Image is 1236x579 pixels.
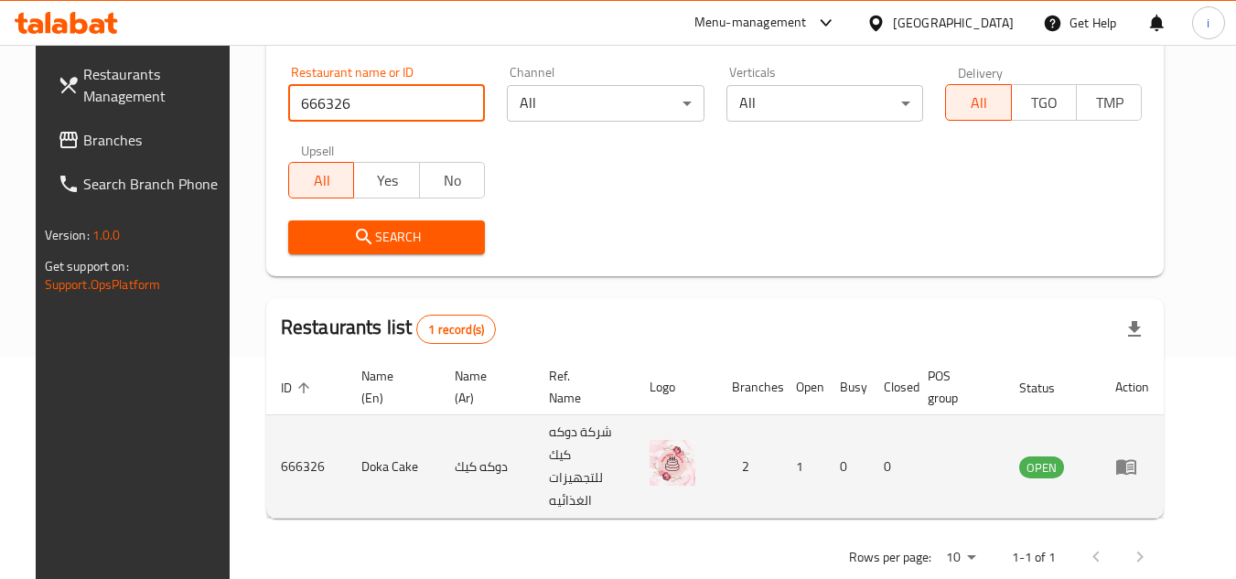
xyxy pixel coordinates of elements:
td: 0 [825,415,869,519]
td: 2 [717,415,781,519]
td: 666326 [266,415,347,519]
a: Restaurants Management [43,52,242,118]
div: Export file [1112,307,1156,351]
button: TMP [1076,84,1142,121]
span: Search [303,226,470,249]
th: Action [1101,359,1164,415]
div: [GEOGRAPHIC_DATA] [893,13,1014,33]
div: Menu-management [694,12,807,34]
th: Open [781,359,825,415]
span: 1 record(s) [417,321,495,338]
div: All [507,85,704,122]
div: All [726,85,923,122]
label: Delivery [958,66,1004,79]
p: 1-1 of 1 [1012,546,1056,569]
span: All [953,90,1004,116]
span: Status [1019,377,1079,399]
td: دوكه كيك [440,415,533,519]
span: Yes [361,167,412,194]
span: Name (En) [361,365,419,409]
th: Closed [869,359,913,415]
a: Branches [43,118,242,162]
th: Busy [825,359,869,415]
div: Total records count [416,315,496,344]
button: No [419,162,485,198]
span: POS group [928,365,983,409]
img: Doka Cake [650,440,695,486]
span: No [427,167,478,194]
span: i [1207,13,1209,33]
span: TMP [1084,90,1134,116]
span: Search Branch Phone [83,173,228,195]
button: Yes [353,162,419,198]
button: All [945,84,1011,121]
td: 1 [781,415,825,519]
span: Get support on: [45,254,129,278]
span: TGO [1019,90,1069,116]
label: Upsell [301,144,335,156]
h2: Restaurant search [288,22,1143,49]
span: Ref. Name [549,365,613,409]
th: Branches [717,359,781,415]
span: Name (Ar) [455,365,511,409]
p: Rows per page: [849,546,931,569]
span: Branches [83,129,228,151]
h2: Restaurants list [281,314,496,344]
span: ID [281,377,316,399]
button: All [288,162,354,198]
span: All [296,167,347,194]
input: Search for restaurant name or ID.. [288,85,485,122]
div: Rows per page: [939,544,983,572]
td: 0 [869,415,913,519]
span: Restaurants Management [83,63,228,107]
span: OPEN [1019,457,1064,478]
td: Doka Cake [347,415,441,519]
div: OPEN [1019,456,1064,478]
span: Version: [45,223,90,247]
a: Support.OpsPlatform [45,273,161,296]
td: شركة دوكه كيك للتجهيزات الغذائيه [534,415,635,519]
span: 1.0.0 [92,223,121,247]
a: Search Branch Phone [43,162,242,206]
button: Search [288,220,485,254]
table: enhanced table [266,359,1165,519]
th: Logo [635,359,717,415]
button: TGO [1011,84,1077,121]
